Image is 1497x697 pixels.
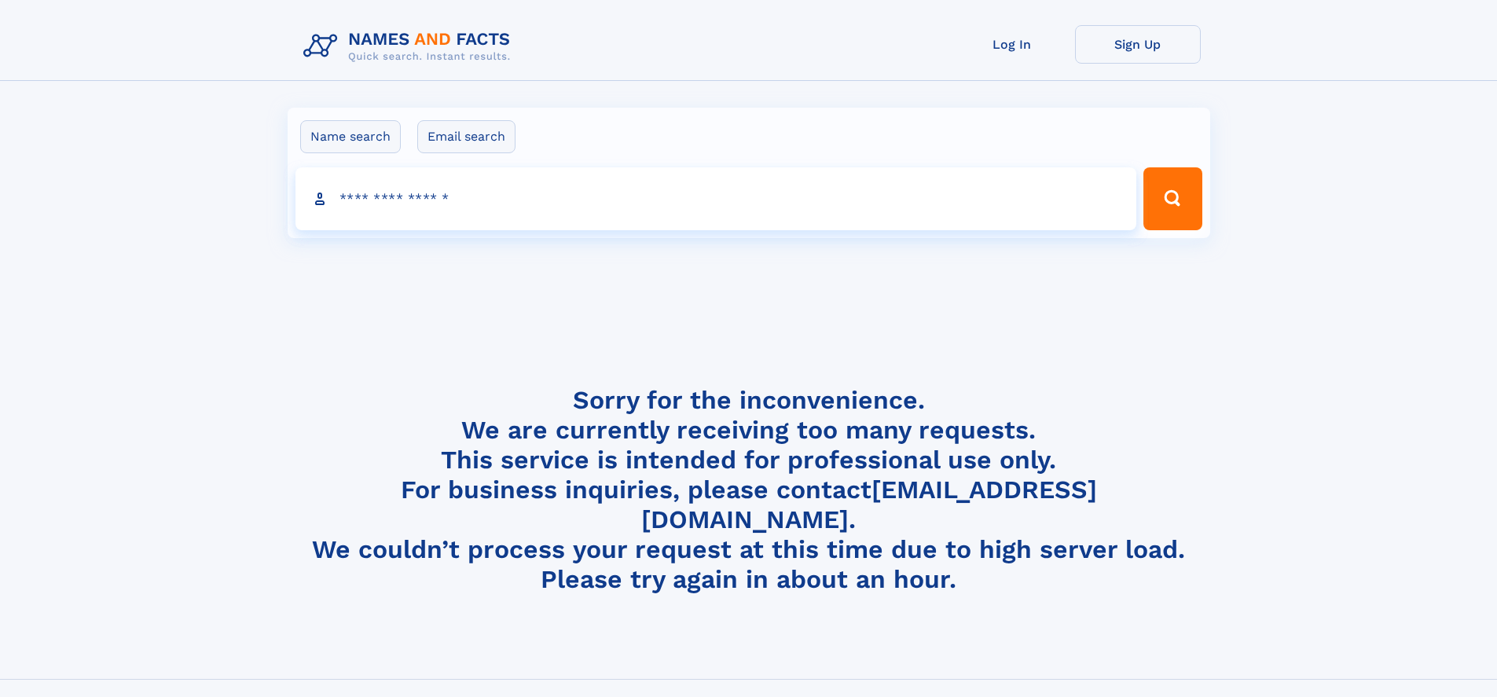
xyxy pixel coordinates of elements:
[297,385,1201,595] h4: Sorry for the inconvenience. We are currently receiving too many requests. This service is intend...
[641,475,1097,534] a: [EMAIL_ADDRESS][DOMAIN_NAME]
[949,25,1075,64] a: Log In
[295,167,1137,230] input: search input
[1075,25,1201,64] a: Sign Up
[300,120,401,153] label: Name search
[1143,167,1202,230] button: Search Button
[417,120,516,153] label: Email search
[297,25,523,68] img: Logo Names and Facts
